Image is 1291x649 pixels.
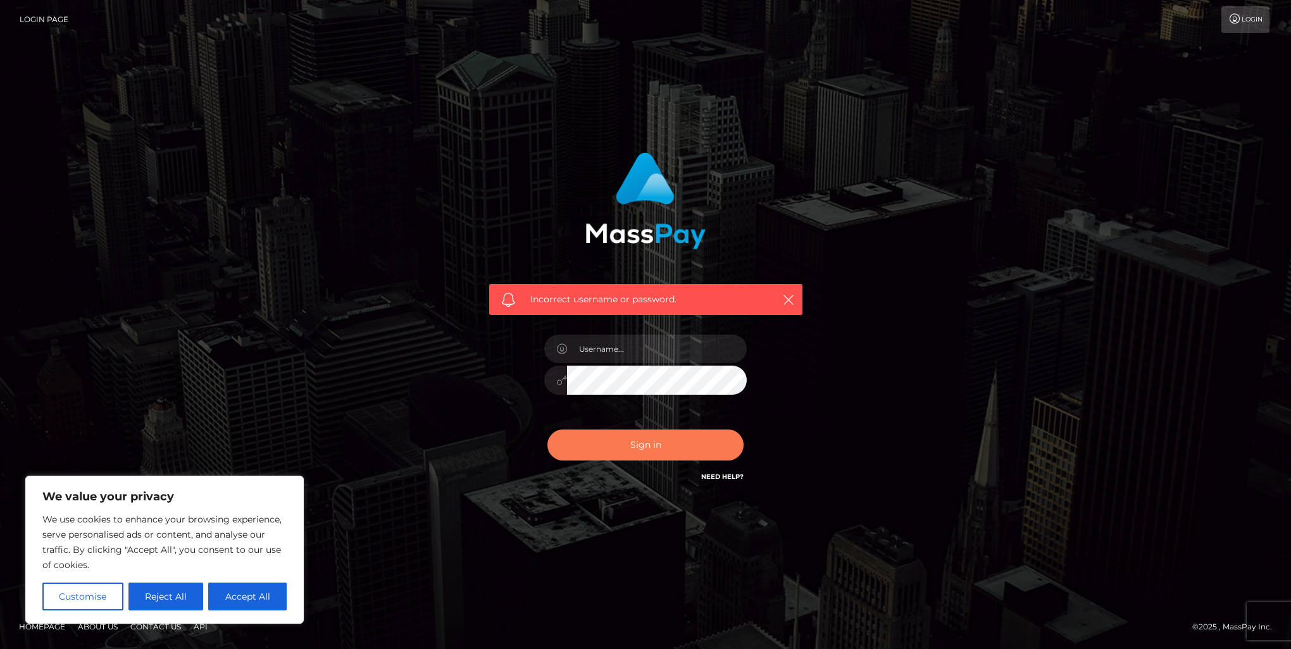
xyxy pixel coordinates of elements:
[585,152,706,249] img: MassPay Login
[701,473,744,481] a: Need Help?
[73,617,123,636] a: About Us
[42,512,287,572] p: We use cookies to enhance your browsing experience, serve personalised ads or content, and analys...
[530,293,761,306] span: Incorrect username or password.
[42,489,287,504] p: We value your privacy
[1221,6,1269,33] a: Login
[20,6,68,33] a: Login Page
[14,617,70,636] a: Homepage
[567,335,747,363] input: Username...
[547,430,744,460] button: Sign in
[128,583,204,610] button: Reject All
[25,476,304,624] div: We value your privacy
[1192,620,1282,634] div: © 2025 , MassPay Inc.
[42,583,123,610] button: Customise
[125,617,186,636] a: Contact Us
[189,617,213,636] a: API
[208,583,287,610] button: Accept All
